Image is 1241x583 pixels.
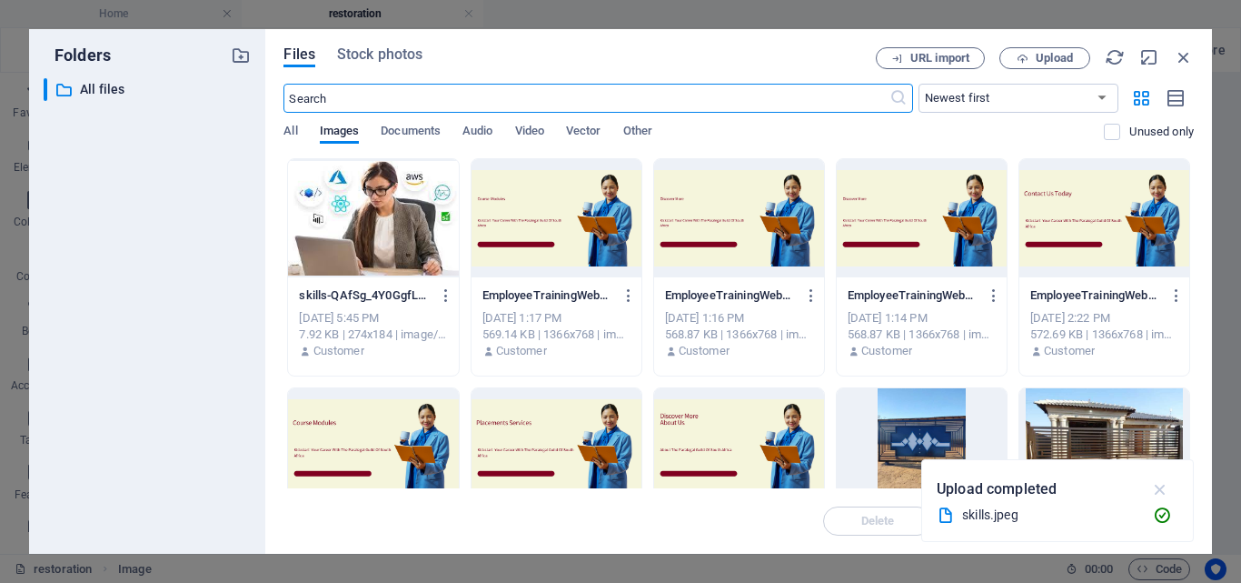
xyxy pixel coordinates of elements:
[665,327,813,343] div: 568.87 KB | 1366x768 | image/png
[848,310,996,327] div: [DATE] 1:14 PM
[1030,287,1162,304] p: EmployeeTrainingWebsite_20250901_135938_0000-FhOXfXd4SSXZR1tAulCUyQ.png
[999,47,1090,69] button: Upload
[7,7,128,23] a: Skip to main content
[861,343,912,359] p: Customer
[937,477,1057,501] p: Upload completed
[679,343,730,359] p: Customer
[1105,47,1125,67] i: Reload
[1129,124,1194,140] p: Displays only files that are not in use on the website. Files added during this session can still...
[1174,47,1194,67] i: Close
[320,120,360,146] span: Images
[283,84,889,113] input: Search
[623,120,652,146] span: Other
[299,327,447,343] div: 7.92 KB | 274x184 | image/jpeg
[515,120,544,146] span: Video
[1139,47,1159,67] i: Minimize
[1044,343,1095,359] p: Customer
[876,47,985,69] button: URL import
[496,343,547,359] p: Customer
[462,120,492,146] span: Audio
[962,505,1138,526] div: skills.jpeg
[665,287,797,304] p: EmployeeTrainingWebsite_20250902_131352_0000-osM8_nz3iU_D1Of9a5A10A.png
[44,44,111,67] p: Folders
[283,44,315,65] span: Files
[1036,53,1073,64] span: Upload
[848,327,996,343] div: 568.87 KB | 1366x768 | image/png
[482,310,630,327] div: [DATE] 1:17 PM
[848,287,979,304] p: EmployeeTrainingWebsite_20250902_131352_0000-_7aZJtmxJDZAI_e6JrDtyQ.png
[44,78,47,101] div: ​
[381,120,441,146] span: Documents
[665,310,813,327] div: [DATE] 1:16 PM
[283,120,297,146] span: All
[482,287,614,304] p: EmployeeTrainingWebsite_20250902_131247_0000-ih7cZ507z_TFceZhNLTX6Q.png
[1030,327,1178,343] div: 572.69 KB | 1366x768 | image/png
[313,343,364,359] p: Customer
[299,310,447,327] div: [DATE] 5:45 PM
[910,53,969,64] span: URL import
[80,79,218,100] p: All files
[566,120,601,146] span: Vector
[337,44,422,65] span: Stock photos
[1030,310,1178,327] div: [DATE] 2:22 PM
[231,45,251,65] i: Create new folder
[299,287,431,304] p: skills-QAfSg_4Y0GgfL1YEA2UIdg.jpeg
[482,327,630,343] div: 569.14 KB | 1366x768 | image/png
